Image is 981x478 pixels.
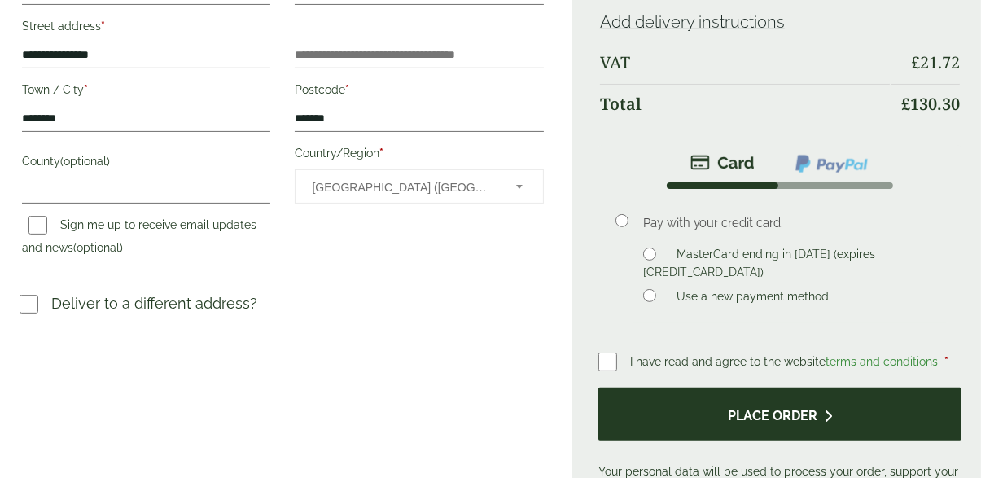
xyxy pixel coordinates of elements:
[600,12,785,32] a: Add delivery instructions
[22,218,256,259] label: Sign me up to receive email updates and news
[73,241,123,254] span: (optional)
[643,248,875,283] label: MasterCard ending in [DATE] (expires [CREDIT_CARD_DATA])
[901,93,910,115] span: £
[295,142,543,169] label: Country/Region
[911,51,920,73] span: £
[295,169,543,204] span: Country/Region
[794,153,869,174] img: ppcp-gateway.png
[901,93,960,115] bdi: 130.30
[630,355,941,368] span: I have read and agree to the website
[84,83,88,96] abbr: required
[295,78,543,106] label: Postcode
[22,78,270,106] label: Town / City
[22,15,270,42] label: Street address
[312,170,493,204] span: United Kingdom (UK)
[379,147,383,160] abbr: required
[911,51,960,73] bdi: 21.72
[51,292,257,314] p: Deliver to a different address?
[643,214,937,232] p: Pay with your credit card.
[22,150,270,178] label: County
[690,153,755,173] img: stripe.png
[600,84,890,124] th: Total
[28,216,47,235] input: Sign me up to receive email updates and news(optional)
[600,43,890,82] th: VAT
[101,20,105,33] abbr: required
[944,355,948,368] abbr: required
[345,83,349,96] abbr: required
[598,388,961,441] button: Place order
[670,290,835,308] label: Use a new payment method
[826,355,938,368] a: terms and conditions
[60,155,110,168] span: (optional)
